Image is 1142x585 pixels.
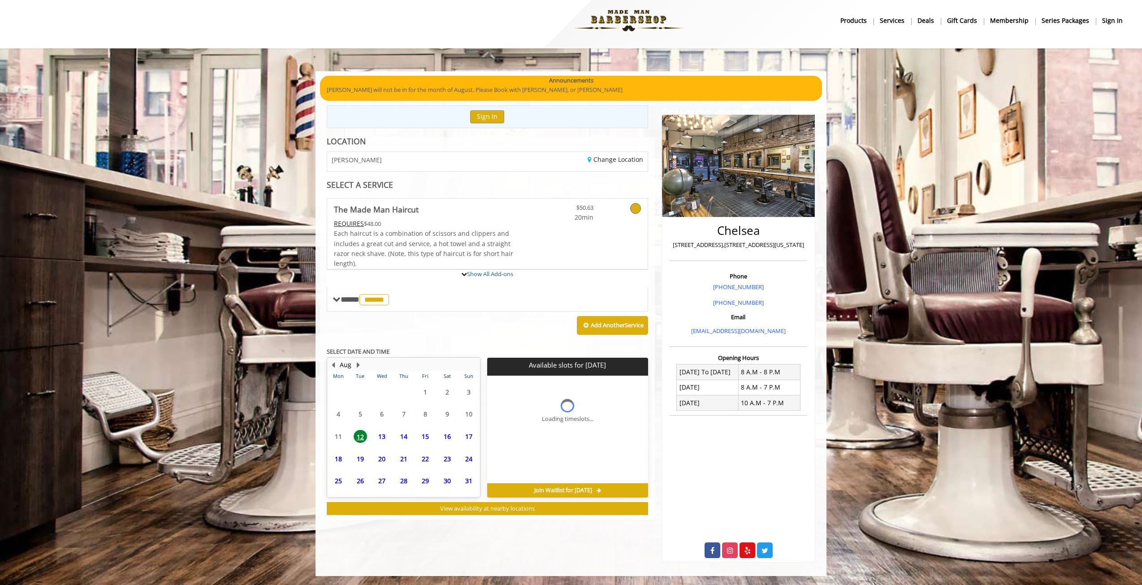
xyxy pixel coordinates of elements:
td: Select day27 [371,470,393,492]
b: SELECT DATE AND TIME [327,347,389,355]
h3: Opening Hours [670,355,807,361]
button: Previous Month [329,360,337,370]
span: 30 [441,474,454,487]
span: 22 [419,452,432,465]
span: 29 [419,474,432,487]
b: sign in [1102,16,1123,26]
span: 27 [375,474,389,487]
a: $50.63 [541,199,593,222]
b: Services [880,16,904,26]
td: Select day22 [415,447,436,470]
a: sign insign in [1096,14,1129,27]
b: Announcements [549,76,593,85]
td: Select day13 [371,425,393,448]
h2: Chelsea [672,224,805,237]
div: SELECT A SERVICE [327,181,648,189]
h3: Phone [672,273,805,279]
th: Sat [436,372,458,381]
td: Select day29 [415,470,436,492]
span: 13 [375,430,389,443]
b: Series packages [1042,16,1089,26]
td: 8 A.M - 7 P.M [738,380,800,395]
button: Next Month [355,360,362,370]
p: [STREET_ADDRESS],[STREET_ADDRESS][US_STATE] [672,240,805,250]
td: 10 A.M - 7 P.M [738,395,800,411]
div: Loading timeslots... [542,414,593,424]
td: Select day31 [458,470,480,492]
span: Join Waitlist for [DATE] [534,487,592,494]
span: 21 [397,452,411,465]
td: Select day19 [349,447,371,470]
td: Select day12 [349,425,371,448]
td: [DATE] To [DATE] [677,364,739,380]
button: Sign In [470,110,504,123]
span: This service needs some Advance to be paid before we block your appointment [334,219,364,228]
button: View availability at nearby locations [327,502,648,515]
th: Mon [328,372,349,381]
td: Select day15 [415,425,436,448]
th: Fri [415,372,436,381]
th: Thu [393,372,414,381]
td: Select day25 [328,470,349,492]
div: $48.00 [334,219,514,229]
button: Aug [340,360,351,370]
button: Add AnotherService [577,316,648,335]
th: Sun [458,372,480,381]
td: Select day23 [436,447,458,470]
span: 16 [441,430,454,443]
th: Wed [371,372,393,381]
span: 12 [354,430,367,443]
a: Productsproducts [834,14,874,27]
a: Show All Add-ons [467,270,513,278]
span: 25 [332,474,345,487]
td: Select day21 [393,447,414,470]
a: Gift cardsgift cards [941,14,984,27]
td: Select day26 [349,470,371,492]
td: Select day14 [393,425,414,448]
span: 23 [441,452,454,465]
span: 26 [354,474,367,487]
a: [EMAIL_ADDRESS][DOMAIN_NAME] [691,327,786,335]
td: Select day30 [436,470,458,492]
td: Select day24 [458,447,480,470]
span: 19 [354,452,367,465]
h3: Email [672,314,805,320]
span: 31 [462,474,476,487]
span: View availability at nearby locations [440,504,535,512]
th: Tue [349,372,371,381]
b: Membership [990,16,1029,26]
a: ServicesServices [874,14,911,27]
td: Select day20 [371,447,393,470]
span: Each haircut is a combination of scissors and clippers and includes a great cut and service, a ho... [334,229,513,268]
td: Select day17 [458,425,480,448]
b: Deals [917,16,934,26]
td: [DATE] [677,380,739,395]
span: 15 [419,430,432,443]
a: MembershipMembership [984,14,1035,27]
span: [PERSON_NAME] [332,156,382,163]
a: Change Location [588,155,643,164]
td: 8 A.M - 8 P.M [738,364,800,380]
a: DealsDeals [911,14,941,27]
span: 28 [397,474,411,487]
span: 24 [462,452,476,465]
div: The Made Man Haircut Add-onS [327,269,648,270]
b: Add Another Service [591,321,644,329]
p: [PERSON_NAME] will not be in for the month of August. Please Book with [PERSON_NAME], or [PERSON_... [327,85,815,95]
span: 20 [375,452,389,465]
b: products [840,16,867,26]
p: Available slots for [DATE] [491,361,644,369]
span: 20min [541,212,593,222]
span: 17 [462,430,476,443]
td: Select day16 [436,425,458,448]
a: [PHONE_NUMBER] [713,299,764,307]
td: [DATE] [677,395,739,411]
b: LOCATION [327,136,366,147]
td: Select day18 [328,447,349,470]
span: 14 [397,430,411,443]
b: The Made Man Haircut [334,203,419,216]
span: 18 [332,452,345,465]
a: [PHONE_NUMBER] [713,283,764,291]
a: Series packagesSeries packages [1035,14,1096,27]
